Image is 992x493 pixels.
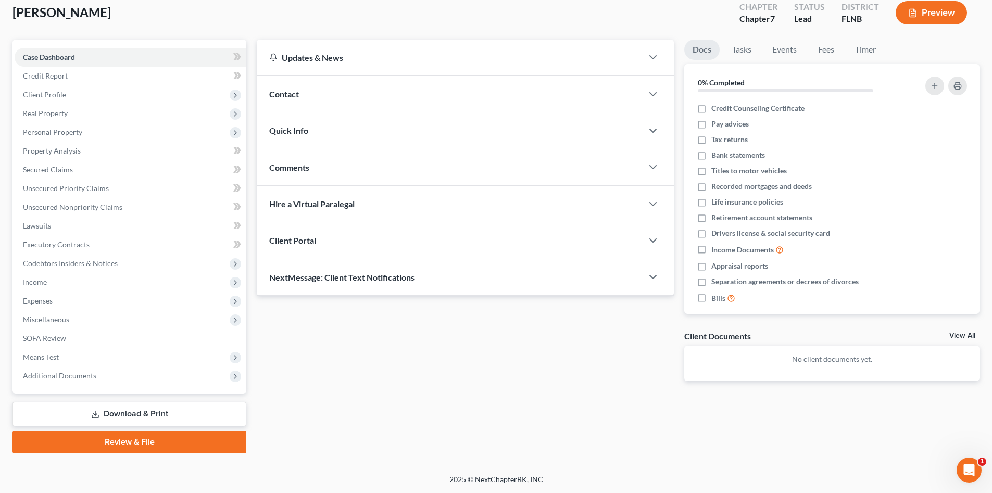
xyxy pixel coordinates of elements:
a: Docs [684,40,720,60]
div: Chapter [739,13,777,25]
a: Review & File [12,431,246,453]
a: View All [949,332,975,339]
span: Unsecured Priority Claims [23,184,109,193]
span: Appraisal reports [711,261,768,271]
span: Lawsuits [23,221,51,230]
span: Separation agreements or decrees of divorces [711,276,859,287]
a: Lawsuits [15,217,246,235]
a: Fees [809,40,843,60]
span: Income Documents [711,245,774,255]
button: Preview [896,1,967,24]
a: Tasks [724,40,760,60]
div: Status [794,1,825,13]
span: Secured Claims [23,165,73,174]
span: Real Property [23,109,68,118]
span: Client Profile [23,90,66,99]
span: Credit Report [23,71,68,80]
span: [PERSON_NAME] [12,5,111,20]
span: NextMessage: Client Text Notifications [269,272,415,282]
span: Unsecured Nonpriority Claims [23,203,122,211]
span: Personal Property [23,128,82,136]
a: Executory Contracts [15,235,246,254]
span: Expenses [23,296,53,305]
span: Client Portal [269,235,316,245]
div: Updates & News [269,52,630,63]
span: 1 [978,458,986,466]
span: Pay advices [711,119,749,129]
span: SOFA Review [23,334,66,343]
a: Credit Report [15,67,246,85]
span: Comments [269,162,309,172]
span: Contact [269,89,299,99]
span: Miscellaneous [23,315,69,324]
span: Property Analysis [23,146,81,155]
a: Download & Print [12,402,246,426]
div: Client Documents [684,331,751,342]
span: Executory Contracts [23,240,90,249]
div: FLNB [842,13,879,25]
span: Titles to motor vehicles [711,166,787,176]
strong: 0% Completed [698,78,745,87]
a: SOFA Review [15,329,246,348]
span: Quick Info [269,125,308,135]
span: Life insurance policies [711,197,783,207]
a: Case Dashboard [15,48,246,67]
a: Unsecured Priority Claims [15,179,246,198]
span: Credit Counseling Certificate [711,103,805,113]
span: Bills [711,293,725,304]
span: Additional Documents [23,371,96,380]
span: Bank statements [711,150,765,160]
span: Hire a Virtual Paralegal [269,199,355,209]
a: Events [764,40,805,60]
div: Lead [794,13,825,25]
span: Retirement account statements [711,212,812,223]
a: Property Analysis [15,142,246,160]
span: Case Dashboard [23,53,75,61]
span: Codebtors Insiders & Notices [23,259,118,268]
span: Drivers license & social security card [711,228,830,238]
span: Recorded mortgages and deeds [711,181,812,192]
div: Chapter [739,1,777,13]
a: Secured Claims [15,160,246,179]
a: Timer [847,40,884,60]
a: Unsecured Nonpriority Claims [15,198,246,217]
div: 2025 © NextChapterBK, INC [199,474,793,493]
span: Means Test [23,352,59,361]
iframe: Intercom live chat [957,458,982,483]
span: Tax returns [711,134,748,145]
span: 7 [770,14,775,23]
p: No client documents yet. [693,354,971,364]
div: District [842,1,879,13]
span: Income [23,277,47,286]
